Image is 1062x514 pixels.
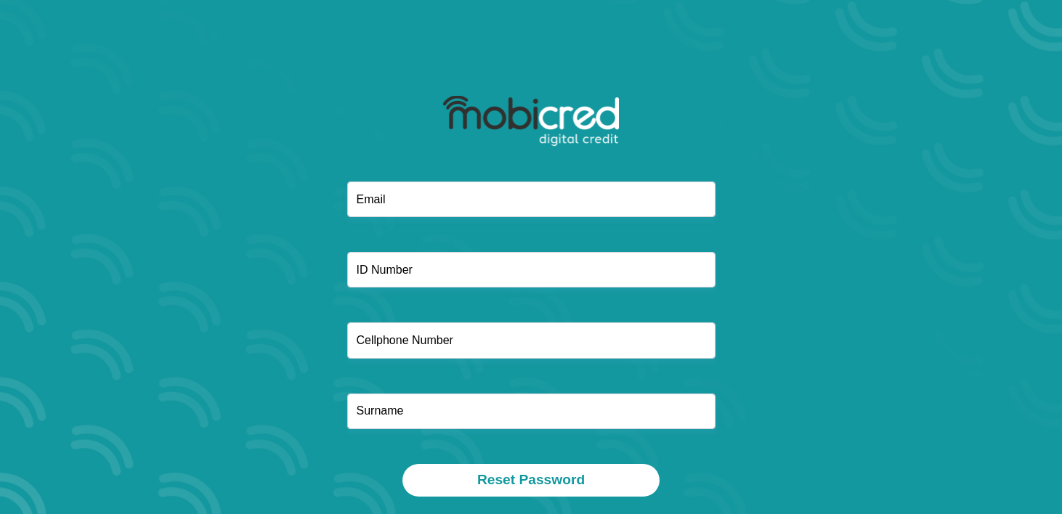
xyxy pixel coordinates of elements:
[347,322,716,358] input: Cellphone Number
[347,181,716,217] input: Email
[443,96,618,147] img: mobicred logo
[402,464,660,497] button: Reset Password
[347,252,716,287] input: ID Number
[347,393,716,429] input: Surname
